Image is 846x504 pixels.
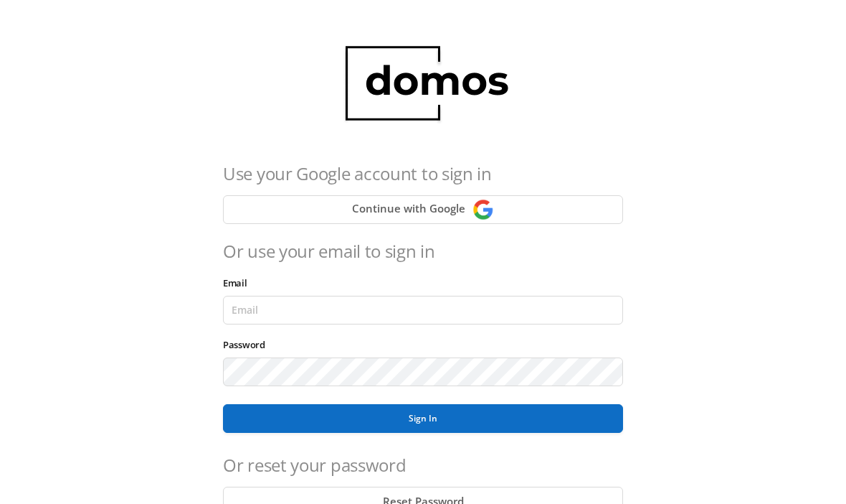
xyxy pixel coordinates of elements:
[331,29,516,139] img: domos
[223,452,623,478] h4: Or reset your password
[223,195,623,224] button: Continue with Google
[223,338,272,351] label: Password
[223,238,623,264] h4: Or use your email to sign in
[223,404,623,433] button: Sign In
[223,161,623,187] h4: Use your Google account to sign in
[223,296,623,325] input: Email
[223,276,255,289] label: Email
[472,199,494,220] img: Continue with Google
[223,358,623,386] input: Password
